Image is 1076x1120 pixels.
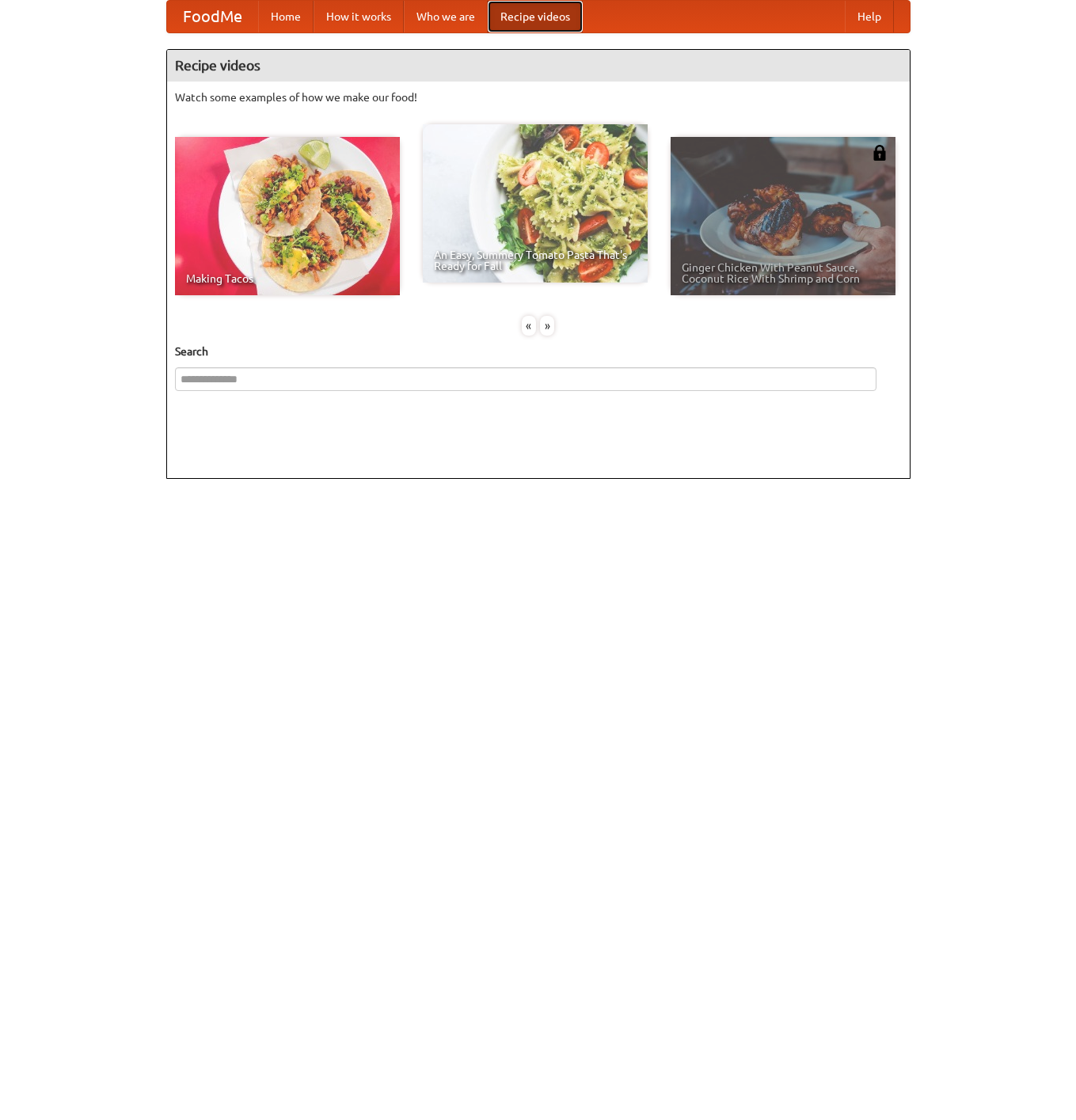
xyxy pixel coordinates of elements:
h5: Search [175,344,902,359]
a: Home [258,1,314,32]
a: An Easy, Summery Tomato Pasta That's Ready for Fall [423,124,648,283]
span: An Easy, Summery Tomato Pasta That's Ready for Fall [434,249,637,271]
a: Help [845,1,894,32]
a: How it works [314,1,404,32]
img: 483408.png [872,145,888,161]
a: Making Tacos [175,137,400,295]
p: Watch some examples of how we make our food! [175,89,902,105]
div: « [522,316,536,336]
span: Making Tacos [186,273,389,284]
h4: Recipe videos [167,50,910,82]
a: Who we are [404,1,488,32]
a: FoodMe [167,1,258,32]
div: » [540,316,554,336]
a: Recipe videos [488,1,583,32]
